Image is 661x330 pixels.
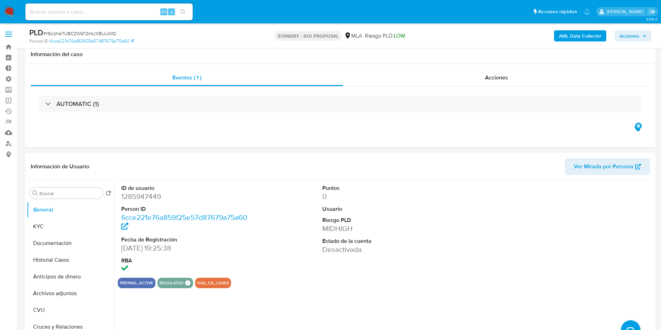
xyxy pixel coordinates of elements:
span: LOW [394,32,405,40]
a: Notificaciones [584,9,590,15]
button: Anticipos de dinero [27,268,114,285]
span: Ver Mirada por Persona [574,158,633,175]
b: PLD [29,27,43,38]
div: MLA [344,32,362,40]
span: Accesos rápidos [538,8,577,15]
button: prepaid_active [120,282,153,284]
h1: Información de Usuario [31,163,89,170]
span: s [170,8,172,15]
a: Salir [648,8,656,15]
p: gustavo.deseta@mercadolibre.com [607,8,646,15]
dt: ID de usuario [121,184,248,192]
p: STANDBY - ROI PROPOSAL [275,31,341,41]
button: Historial Casos [27,252,114,268]
span: Alt [161,8,167,15]
dt: Puntos [322,184,449,192]
span: Eventos ( 1 ) [172,74,201,82]
button: Volver al orden por defecto [106,190,111,198]
dd: MIDHIGH [322,224,449,233]
button: General [27,201,114,218]
dt: Estado de la cuenta [322,237,449,245]
dt: Riesgo PLD [322,216,449,224]
button: Buscar [32,190,38,196]
button: search-icon [176,7,190,17]
button: Acciones [615,30,651,41]
span: Acciones [485,74,508,82]
button: Archivos adjuntos [27,285,114,302]
h3: AUTOMATIC (1) [56,100,99,108]
input: Buscar [39,190,100,197]
button: Ver Mirada por Persona [565,158,650,175]
dt: RBA [121,257,248,264]
button: KYC [27,218,114,235]
button: CVU [27,302,114,319]
a: 6cce221e76a859f25e57d87679a75a60 [121,212,247,232]
dd: 0 [322,192,449,201]
button: has_cx_cases [197,282,229,284]
dt: Usuario [322,205,449,213]
dd: [DATE] 19:25:38 [121,243,248,253]
span: # r9iczhe7UBCZWsT2mUXBUuWQ [43,30,116,37]
a: 6cce221e76a859f25e57d87679a75a60 [50,38,134,44]
span: Riesgo PLD: [365,32,405,40]
dd: Desactivada [322,245,449,254]
dt: Fecha de Registración [121,236,248,244]
b: Person ID [29,38,48,44]
h1: Información del caso [31,51,650,58]
button: AML Data Collector [554,30,606,41]
dd: 1285947449 [121,192,248,201]
input: Buscar usuario o caso... [25,7,193,16]
b: AML Data Collector [559,30,601,41]
div: AUTOMATIC (1) [39,96,641,112]
dt: Person ID [121,205,248,213]
button: regulated [160,282,184,284]
button: Documentación [27,235,114,252]
span: Acciones [620,30,639,41]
